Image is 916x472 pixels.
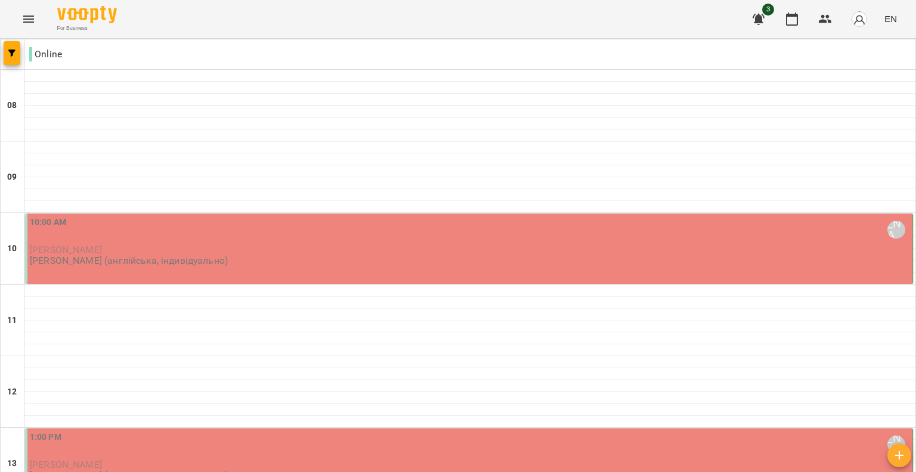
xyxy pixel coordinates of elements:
h6: 13 [7,457,17,470]
h6: 10 [7,242,17,255]
span: [PERSON_NAME] [30,459,102,470]
p: Online [29,47,62,61]
div: Гирич Кароліна (а) [887,221,905,239]
label: 1:00 PM [30,431,61,444]
label: 10:00 AM [30,216,66,229]
img: avatar_s.png [851,11,868,27]
span: For Business [57,24,117,32]
h6: 11 [7,314,17,327]
span: 3 [762,4,774,16]
button: Add lesson [887,443,911,467]
button: EN [880,8,902,30]
h6: 09 [7,171,17,184]
img: Voopty Logo [57,6,117,23]
span: EN [884,13,897,25]
div: Гирич Кароліна (а) [887,436,905,454]
span: [PERSON_NAME] [30,244,102,255]
button: Menu [14,5,43,33]
h6: 12 [7,385,17,399]
p: [PERSON_NAME] (англійська, індивідуально) [30,255,228,266]
h6: 08 [7,99,17,112]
